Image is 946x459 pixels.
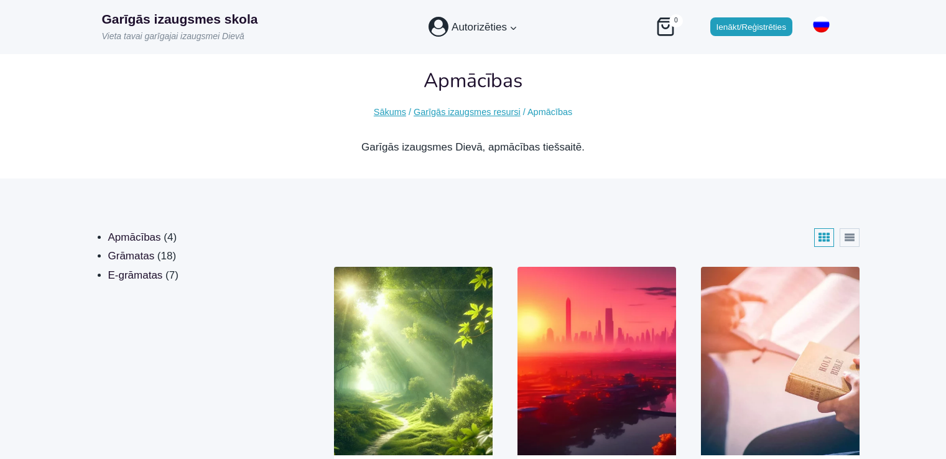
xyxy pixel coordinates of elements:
[169,269,175,281] span: 7
[809,16,834,33] img: Russian
[448,19,507,35] span: Autorizēties
[108,269,163,281] a: E-grāmatas
[429,11,517,43] a: Autorizēties
[414,107,521,117] a: Garīgās izaugsmes resursi
[102,11,258,43] a: Garīgās izaugsmes skolaVieta tavai garīgajai izaugsmei Dievā
[653,14,685,39] a: Iepirkšanās ratiņi
[509,23,517,32] span: Expand child menu
[15,139,931,155] p: Garīgās izaugsmes Dievā, apmācības tiešsaitē.
[424,66,522,96] h1: Apmācības
[429,11,517,43] nav: Account Menu
[108,250,155,262] a: Grāmatas
[669,14,683,28] span: 0
[517,267,676,455] img: Ko Dievs sagatavojis jaunajam 2023.gadam
[374,105,572,119] nav: Breadcrumbs
[334,267,493,455] img: Mācekļa Ceļš: Definīcija un Septiņas Veselīgas Jēzus Mācekļa Pazīmes
[527,107,572,117] span: Apmācības
[523,107,526,117] span: /
[167,231,173,243] span: 4
[161,250,173,262] span: 18
[701,267,860,455] img: Kā pastāvīgi dzīvot apzinātā Dieva klātbūtnē?
[108,231,161,243] a: Apmācības
[409,107,411,117] span: /
[102,30,258,43] p: Vieta tavai garīgajai izaugsmei Dievā
[374,107,406,117] a: Sākums
[710,17,792,36] a: Ienākt/Reģistrēties
[102,11,258,27] p: Garīgās izaugsmes skola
